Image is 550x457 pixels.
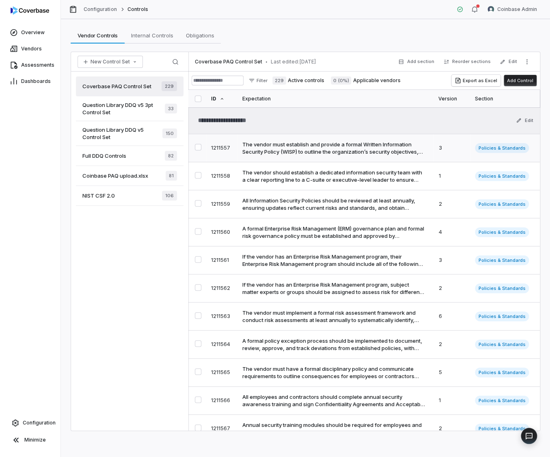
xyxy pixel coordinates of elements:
[245,76,271,85] button: Filter
[195,59,262,65] span: Coverbase PAQ Control Set
[195,284,201,291] button: Select 1211562 control
[82,101,165,116] span: Question Library DDQ v5 3pt Control Set
[434,218,470,246] td: 4
[165,104,177,113] span: 33
[76,76,183,96] a: Coverbase PAQ Control Set229
[475,311,529,321] span: Policies & Standards
[497,54,520,69] button: Edit
[127,6,148,13] span: Controls
[195,172,201,178] button: Select 1211558 control
[206,162,237,190] td: 1211558
[76,166,183,186] a: Coinbase PAQ upload.xlsx81
[475,227,529,237] span: Policies & Standards
[441,54,493,69] button: Reorder sections
[2,25,59,40] a: Overview
[195,368,201,375] button: Select 1211565 control
[475,143,529,153] span: Policies & Standards
[438,90,465,107] div: Version
[434,386,470,414] td: 1
[128,30,177,41] span: Internal Controls
[82,192,115,199] span: NIST CSF 2.0
[74,30,121,41] span: Vendor Controls
[451,75,500,86] button: Export as Excel
[242,169,425,183] div: The vendor should establish a dedicated information security team with a clear reporting line to ...
[195,340,201,347] button: Select 1211564 control
[195,312,201,319] button: Select 1211563 control
[24,437,46,443] span: Minimize
[242,365,425,380] div: The vendor must have a formal disciplinary policy and communicate requirements to outline consequ...
[475,283,529,293] span: Policies & Standards
[331,76,400,85] label: Applicable vendors
[195,200,201,207] button: Select 1211559 control
[242,281,425,296] div: If the vendor has an Enterprise Risk Management program, subject matter experts or groups should ...
[76,96,183,121] a: Question Library DDQ v5 3pt Control Set33
[211,90,233,107] div: ID
[76,121,183,146] a: Question Library DDQ v5 Control Set150
[162,128,177,138] span: 150
[206,358,237,386] td: 1211565
[195,228,201,235] button: Select 1211560 control
[195,256,201,263] button: Select 1211561 control
[272,76,324,85] label: Active controls
[21,46,42,52] span: Vendors
[396,54,437,69] button: Add section
[195,144,201,150] button: Select 1211557 control
[475,171,529,181] span: Policies & Standards
[475,90,533,107] div: Section
[183,30,218,41] span: Obligations
[206,190,237,218] td: 1211559
[242,225,425,239] div: A formal Enterprise Risk Management (ERM) governance plan and formal risk governance policy must ...
[82,126,162,141] span: Question Library DDQ v5 Control Set
[242,337,425,352] div: A formal policy exception process should be implemented to document, review, approve, and track d...
[82,83,151,90] span: Coverbase PAQ Control Set
[162,81,177,91] span: 229
[475,199,529,209] span: Policies & Standards
[434,246,470,274] td: 3
[475,255,529,265] span: Policies & Standards
[242,421,425,436] div: Annual security training modules should be required for employees and contractors that specifical...
[206,386,237,414] td: 1211566
[497,6,537,13] span: Coinbase Admin
[434,302,470,330] td: 6
[242,393,425,408] div: All employees and contractors should complete annual security awareness training and sign Confide...
[520,56,533,68] button: More actions
[272,76,286,85] span: 229
[82,172,148,179] span: Coinbase PAQ upload.xlsx
[206,414,237,442] td: 1211567
[434,274,470,302] td: 2
[166,171,177,181] span: 81
[504,75,537,86] button: Add Control
[76,146,183,166] a: Full DDQ Controls82
[206,246,237,274] td: 1211561
[434,358,470,386] td: 5
[2,74,59,89] a: Dashboards
[475,424,529,433] span: Policies & Standards
[242,197,425,211] div: All Information Security Policies should be reviewed at least annually, ensuring updates reflect ...
[78,56,143,68] button: New Control Set
[206,330,237,358] td: 1211564
[2,41,59,56] a: Vendors
[11,7,49,15] img: Coverbase logo
[82,152,126,159] span: Full DDQ Controls
[195,424,201,431] button: Select 1211567 control
[434,414,470,442] td: 2
[206,302,237,330] td: 1211563
[21,78,51,85] span: Dashboards
[487,6,494,13] img: Coinbase Admin avatar
[242,253,425,268] div: If the vendor has an Enterprise Risk Management program, their Enterprise Risk Management program...
[23,420,56,426] span: Configuration
[206,134,237,162] td: 1211557
[475,368,529,377] span: Policies & Standards
[331,76,351,85] span: 0 (0%)
[162,191,177,200] span: 106
[434,190,470,218] td: 2
[265,59,267,65] span: •
[195,396,201,403] button: Select 1211566 control
[21,62,54,68] span: Assessments
[434,162,470,190] td: 1
[242,309,425,324] div: The vendor must implement a formal risk assessment framework and conduct risk assessments at leas...
[483,3,542,15] button: Coinbase Admin avatarCoinbase Admin
[475,396,529,405] span: Policies & Standards
[242,90,429,107] div: Expectation
[434,134,470,162] td: 3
